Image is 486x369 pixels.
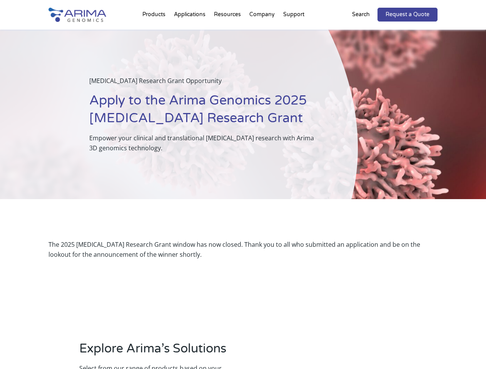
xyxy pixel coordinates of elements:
[48,8,106,22] img: Arima-Genomics-logo
[89,133,319,153] p: Empower your clinical and translational [MEDICAL_DATA] research with Arima 3D genomics technology.
[352,10,370,20] p: Search
[89,76,319,92] p: [MEDICAL_DATA] Research Grant Opportunity
[89,92,319,133] h1: Apply to the Arima Genomics 2025 [MEDICAL_DATA] Research Grant
[48,239,437,259] div: The 2025 [MEDICAL_DATA] Research Grant window has now closed. Thank you to all who submitted an a...
[79,340,232,363] h2: Explore Arima’s Solutions
[377,8,438,22] a: Request a Quote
